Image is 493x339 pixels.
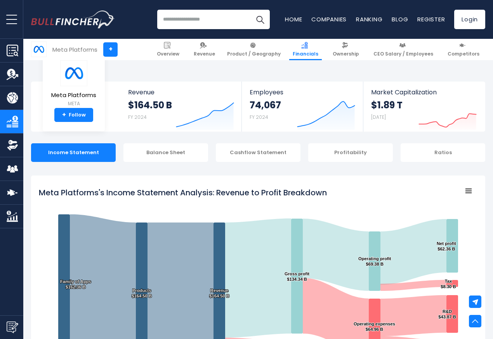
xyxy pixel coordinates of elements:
[39,187,327,198] tspan: Meta Platforms's Income Statement Analysis: Revenue to Profit Breakdown
[51,92,96,99] span: Meta Platforms
[250,89,355,96] span: Employees
[370,39,437,60] a: CEO Salary / Employees
[356,15,382,23] a: Ranking
[103,42,118,57] a: +
[285,15,302,23] a: Home
[51,60,97,108] a: Meta Platforms META
[441,279,456,289] text: Tax $8.30 B
[190,39,219,60] a: Revenue
[52,45,97,54] div: Meta Platforms
[363,82,484,132] a: Market Capitalization $1.89 T [DATE]
[132,288,152,298] text: Products $164.50 B
[289,39,322,60] a: Financials
[417,15,445,23] a: Register
[224,39,284,60] a: Product / Geography
[371,99,403,111] strong: $1.89 T
[31,10,115,28] a: Go to homepage
[250,99,281,111] strong: 74,067
[358,256,391,266] text: Operating profit $69.38 B
[51,100,96,107] small: META
[371,89,477,96] span: Market Capitalization
[437,241,456,251] text: Net profit $62.36 B
[128,114,147,120] small: FY 2024
[438,309,456,319] text: R&D $43.87 B
[454,10,485,29] a: Login
[242,82,363,132] a: Employees 74,067 FY 2024
[60,60,87,86] img: META logo
[371,114,386,120] small: [DATE]
[354,322,395,332] text: Operating expenses $64.96 B
[308,143,393,162] div: Profitability
[216,143,300,162] div: Cashflow Statement
[128,89,234,96] span: Revenue
[128,99,172,111] strong: $164.50 B
[293,51,318,57] span: Financials
[153,39,183,60] a: Overview
[250,10,270,29] button: Search
[373,51,433,57] span: CEO Salary / Employees
[123,143,208,162] div: Balance Sheet
[120,82,242,132] a: Revenue $164.50 B FY 2024
[285,271,309,282] text: Gross profit $134.34 B
[60,279,91,289] text: Family of Apps $162.36 B
[31,143,116,162] div: Income Statement
[448,51,479,57] span: Competitors
[392,15,408,23] a: Blog
[209,288,229,298] text: Revenue $164.50 B
[7,139,18,151] img: Ownership
[31,42,46,57] img: META logo
[54,108,93,122] a: +Follow
[401,143,485,162] div: Ratios
[62,111,66,118] strong: +
[194,51,215,57] span: Revenue
[444,39,483,60] a: Competitors
[250,114,268,120] small: FY 2024
[311,15,347,23] a: Companies
[227,51,281,57] span: Product / Geography
[157,51,179,57] span: Overview
[329,39,363,60] a: Ownership
[333,51,359,57] span: Ownership
[31,10,115,28] img: Bullfincher logo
